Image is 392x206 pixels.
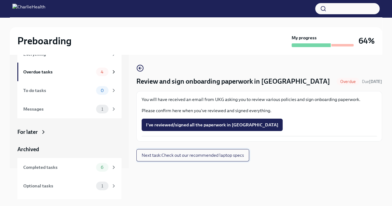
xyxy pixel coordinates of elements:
a: Optional tasks1 [17,177,121,195]
strong: [DATE] [369,79,382,84]
div: For later [17,128,38,136]
span: Due [362,79,382,84]
div: Messages [23,106,94,112]
a: Messages1 [17,100,121,118]
button: I've reviewed/signed all the paperwork in [GEOGRAPHIC_DATA] [142,119,283,131]
div: Completed tasks [23,164,94,171]
span: 6 [97,165,107,170]
div: Optional tasks [23,182,94,189]
h2: Preboarding [17,35,72,47]
a: To do tasks0 [17,81,121,100]
span: I've reviewed/signed all the paperwork in [GEOGRAPHIC_DATA] [146,122,278,128]
button: Next task:Check out our recommended laptop specs [136,149,249,161]
span: Overdue [337,79,359,84]
span: 1 [98,107,107,112]
p: You will have received an email from UKG asking you to review various policies and sign onboardin... [142,96,377,103]
span: Next task : Check out our recommended laptop specs [142,152,244,158]
strong: My progress [292,35,317,41]
p: Please confirm here when you've reviewed and signed everything. [142,107,377,114]
h3: 64% [359,35,375,46]
a: Completed tasks6 [17,158,121,177]
a: Overdue tasks4 [17,63,121,81]
a: Archived [17,146,121,153]
a: For later [17,128,121,136]
span: 0 [97,88,108,93]
img: CharlieHealth [12,4,45,14]
div: Overdue tasks [23,68,94,75]
h4: Review and sign onboarding paperwork in [GEOGRAPHIC_DATA] [136,77,330,86]
span: 4 [97,70,107,74]
span: 1 [98,184,107,188]
div: To do tasks [23,87,94,94]
span: August 17th, 2025 09:00 [362,79,382,85]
